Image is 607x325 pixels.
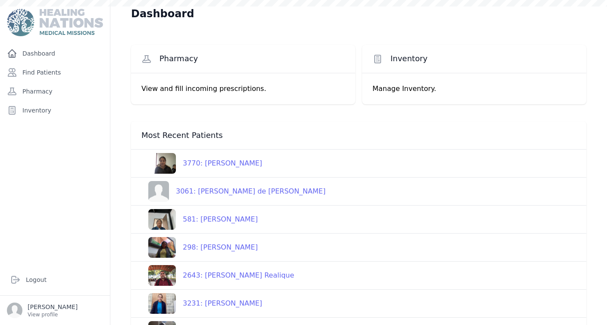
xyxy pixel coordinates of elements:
a: 2643: [PERSON_NAME] Realique [141,265,294,286]
a: 581: [PERSON_NAME] [141,209,258,230]
a: Pharmacy View and fill incoming prescriptions. [131,45,355,104]
h1: Dashboard [131,7,194,21]
a: Dashboard [3,45,106,62]
img: Medical Missions EMR [7,9,103,36]
p: View and fill incoming prescriptions. [141,84,345,94]
a: [PERSON_NAME] View profile [7,303,103,318]
img: AAAAJXRFWHRkYXRlOmNyZWF0ZQAyMDI0LTAxLTAyVDE4OjExOjMzKzAwOjAwVljLUgAAACV0RVh0ZGF0ZTptb2RpZnkAMjAyN... [148,293,176,314]
a: 3231: [PERSON_NAME] [141,293,262,314]
a: Find Patients [3,64,106,81]
div: 3061: [PERSON_NAME] de [PERSON_NAME] [169,186,325,197]
span: Pharmacy [160,53,198,64]
p: [PERSON_NAME] [28,303,78,311]
a: 3061: [PERSON_NAME] de [PERSON_NAME] [141,181,325,202]
a: Inventory [3,102,106,119]
p: Manage Inventory. [372,84,576,94]
img: B3REad0xz7hSAAAAJXRFWHRkYXRlOmNyZWF0ZQAyMDI1LTA2LTI0VDE0OjQzOjQyKzAwOjAwz0ka0wAAACV0RVh0ZGF0ZTptb... [148,209,176,230]
a: Pharmacy [3,83,106,100]
div: 2643: [PERSON_NAME] Realique [176,270,294,281]
div: 3770: [PERSON_NAME] [176,158,262,169]
img: w+3UisQcSTj9QAAACV0RVh0ZGF0ZTpjcmVhdGUAMjAyNC0wNi0yNFQxNTo1ODowNCswMDowMNsDuGEAAAAldEVYdGRhdGU6bW... [148,265,176,286]
a: 3770: [PERSON_NAME] [141,153,262,174]
span: Most Recent Patients [141,130,223,141]
span: Inventory [391,53,428,64]
img: wewYL2AAAAJXRFWHRkYXRlOmNyZWF0ZQAyMDI1LTA2LTIzVDE1OjA0OjQ4KzAwOjAwGVMMlgAAACV0RVh0ZGF0ZTptb2RpZnk... [148,153,176,174]
div: 298: [PERSON_NAME] [176,242,258,253]
a: Logout [7,271,103,288]
div: 3231: [PERSON_NAME] [176,298,262,309]
p: View profile [28,311,78,318]
img: person-242608b1a05df3501eefc295dc1bc67a.jpg [148,181,169,202]
div: 581: [PERSON_NAME] [176,214,258,225]
img: JceOs9WK9x6u+X8AIg9hAu4nUkMAAAAldEVYdGRhdGU6Y3JlYXRlADIwMjMtMTItMjJUMDI6MDU6MzIrMDA6MDDozitkAAAAJ... [148,237,176,258]
a: 298: [PERSON_NAME] [141,237,258,258]
a: Inventory Manage Inventory. [362,45,586,104]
